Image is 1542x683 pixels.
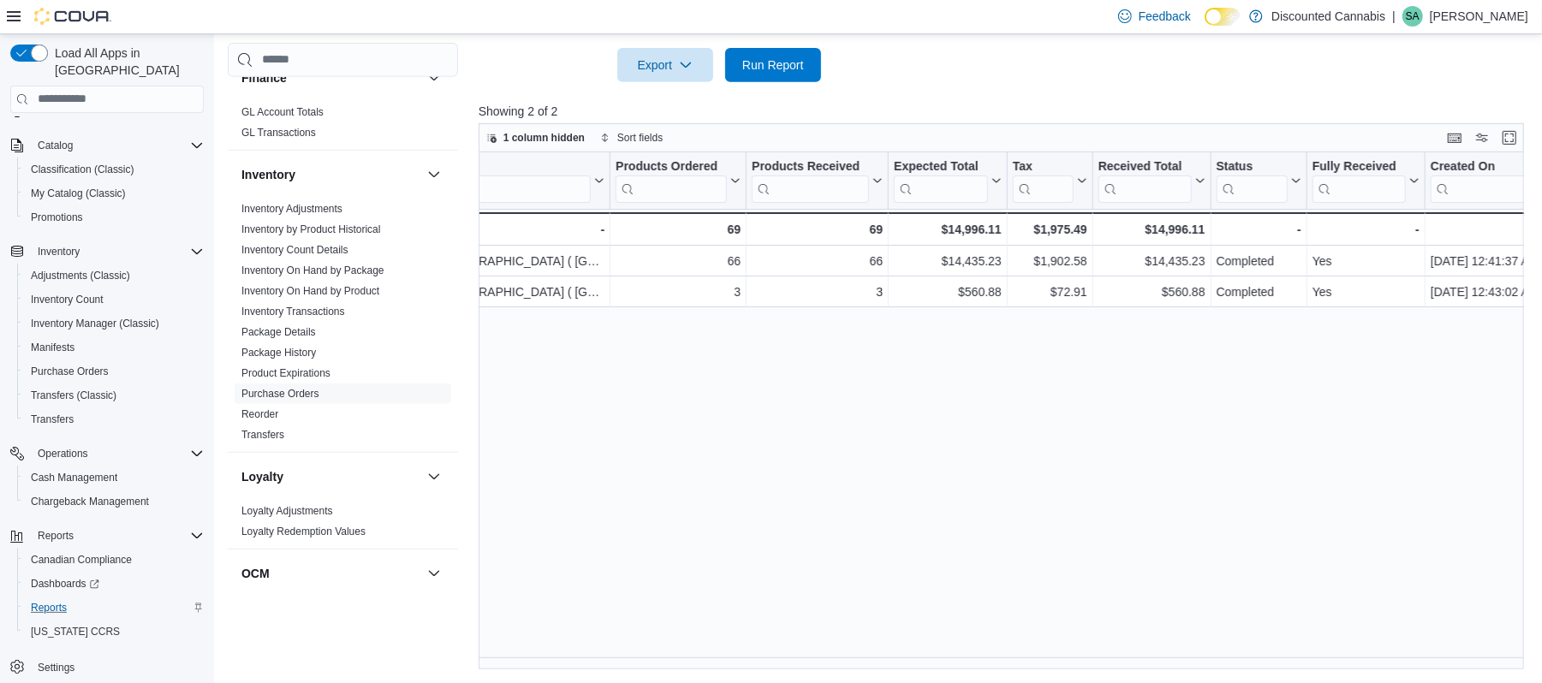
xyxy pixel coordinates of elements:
div: Received Total [1098,158,1192,175]
span: Transfers [31,413,74,426]
div: Status [1216,158,1287,202]
span: My Catalog (Classic) [24,183,204,204]
div: 66 [752,251,883,271]
button: Display options [1472,128,1492,148]
div: Bill To Location [285,158,592,175]
span: Inventory Manager (Classic) [24,313,204,334]
button: Export [617,48,713,82]
a: Promotions [24,207,90,228]
span: Adjustments (Classic) [24,265,204,286]
a: Classification (Classic) [24,159,141,180]
a: Loyalty Adjustments [241,505,333,517]
span: Inventory Count [31,293,104,306]
button: [US_STATE] CCRS [17,620,211,644]
div: Completed [1216,251,1301,271]
span: Export [628,48,703,82]
img: Cova [34,8,111,25]
a: [US_STATE] CCRS [24,621,127,642]
a: Inventory Count [24,289,110,310]
div: Bill To Location [285,158,592,202]
a: Transfers [24,409,80,430]
span: Load All Apps in [GEOGRAPHIC_DATA] [48,45,204,79]
a: Inventory by Product Historical [241,223,381,235]
div: Discounted Cannabis - 4782 [GEOGRAPHIC_DATA] ( [GEOGRAPHIC_DATA] ) [285,251,605,271]
div: $14,435.23 [1098,251,1206,271]
div: $1,902.58 [1013,251,1087,271]
span: Chargeback Management [31,495,149,508]
div: Products Ordered [616,158,727,202]
span: Classification (Classic) [24,159,204,180]
span: Inventory On Hand by Package [241,264,384,277]
div: Expected Total [894,158,988,175]
a: My Catalog (Classic) [24,183,133,204]
p: [PERSON_NAME] [1430,6,1528,27]
span: Transfers (Classic) [31,389,116,402]
div: Products Received [752,158,869,202]
a: Reports [24,597,74,618]
div: - [1216,219,1301,240]
span: Promotions [31,211,83,224]
span: Loyalty Adjustments [241,504,333,518]
span: Inventory Count Details [241,243,348,257]
button: Inventory [241,166,420,183]
a: Cash Management [24,467,124,488]
span: GL Account Totals [241,105,324,119]
a: Inventory Transactions [241,306,345,318]
button: Chargeback Management [17,490,211,514]
div: Expected Total [894,158,988,202]
button: Keyboard shortcuts [1444,128,1465,148]
button: Catalog [3,134,211,157]
span: Inventory On Hand by Product [241,284,379,298]
div: Fully Received [1313,158,1406,175]
div: Received Total [1098,158,1192,202]
span: Inventory Manager (Classic) [31,317,159,330]
a: Inventory Manager (Classic) [24,313,166,334]
span: Settings [31,656,204,677]
button: Tax [1013,158,1087,202]
span: Catalog [38,139,73,152]
a: Dashboards [17,572,211,596]
span: Purchase Orders [31,365,109,378]
div: Tax [1013,158,1074,175]
div: $560.88 [1098,282,1206,302]
h3: Loyalty [241,468,283,485]
button: Purchase Orders [17,359,211,383]
div: 66 [616,251,741,271]
span: Inventory Adjustments [241,202,342,216]
div: Products Ordered [616,158,727,175]
a: GL Account Totals [241,106,324,118]
a: Chargeback Management [24,491,156,512]
div: $14,996.11 [894,219,1002,240]
button: Classification (Classic) [17,157,211,181]
a: Dashboards [24,573,106,594]
span: My Catalog (Classic) [31,187,126,200]
div: Finance [228,102,458,150]
button: Run Report [725,48,821,82]
button: Loyalty [424,466,444,487]
h3: Inventory [241,166,295,183]
span: Purchase Orders [241,387,319,401]
span: Package Details [241,325,316,339]
a: Inventory Adjustments [241,203,342,215]
span: Inventory Transactions [241,305,345,318]
button: Operations [3,442,211,466]
span: Purchase Orders [24,361,204,382]
span: Manifests [31,341,74,354]
div: Status [1216,158,1287,175]
span: Canadian Compliance [24,549,204,570]
button: Promotions [17,205,211,229]
a: Canadian Compliance [24,549,139,570]
button: Reports [17,596,211,620]
span: Cash Management [24,467,204,488]
div: 69 [616,219,741,240]
button: Fully Received [1313,158,1420,202]
span: Classification (Classic) [31,163,134,176]
button: Manifests [17,336,211,359]
a: Purchase Orders [241,388,319,400]
span: Dashboards [24,573,204,594]
span: Reports [24,597,204,618]
button: OCM [241,565,420,582]
button: Settings [3,654,211,679]
div: - [285,219,605,240]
